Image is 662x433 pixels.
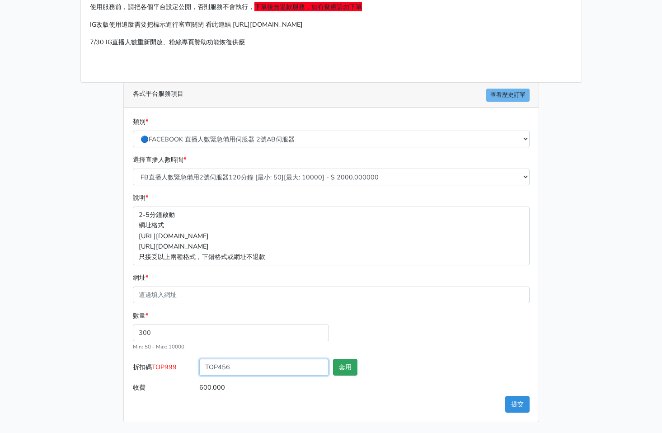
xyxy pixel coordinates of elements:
p: 使用服務前，請把各個平台設定公開，否則服務不會執行， [90,2,573,12]
a: 查看歷史訂單 [486,89,530,102]
button: 提交 [505,396,530,413]
label: 類別 [133,117,148,127]
p: 2-5分鐘啟動 網址格式 [URL][DOMAIN_NAME] [URL][DOMAIN_NAME] 只接受以上兩種格式，下錯格式或網址不退款 [133,207,530,265]
p: IG改版使用追蹤需要把標示進行審查關閉 看此連結 [URL][DOMAIN_NAME] [90,19,573,30]
p: 7/30 IG直播人數重新開放、粉絲專頁贊助功能恢復供應 [90,37,573,47]
span: TOP999 [152,362,177,372]
button: 套用 [333,359,357,376]
label: 收費 [131,379,197,396]
label: 說明 [133,193,148,203]
label: 數量 [133,311,148,321]
div: 各式平台服務項目 [124,83,539,108]
label: 選擇直播人數時間 [133,155,186,165]
small: Min: 50 - Max: 10000 [133,343,184,350]
label: 折扣碼 [131,359,197,379]
label: 網址 [133,273,148,283]
input: 這邊填入網址 [133,287,530,303]
span: 下單後無退款服務，如有疑慮請勿下單 [254,2,362,11]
